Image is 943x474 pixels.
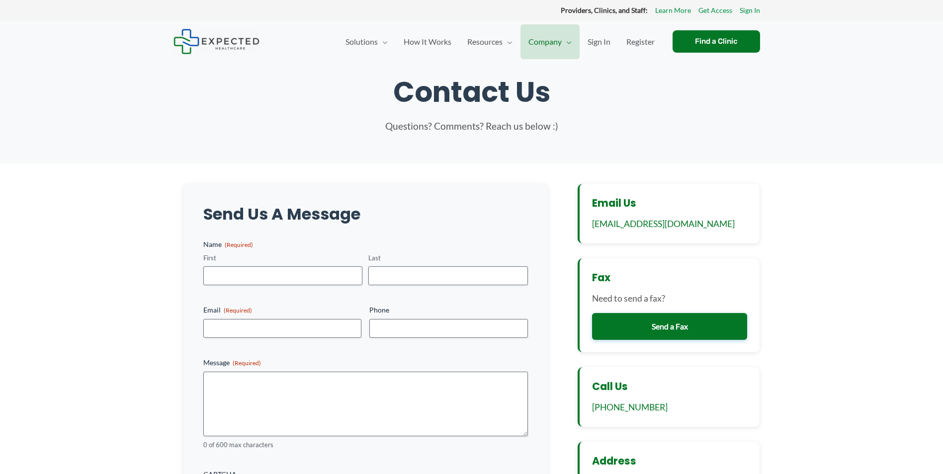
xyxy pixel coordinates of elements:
legend: Name [203,239,253,249]
p: Need to send a fax? [592,292,748,306]
span: Menu Toggle [503,24,513,59]
h3: Fax [592,271,748,284]
a: [EMAIL_ADDRESS][DOMAIN_NAME] [592,219,735,229]
h2: Send Us A Message [203,204,528,225]
nav: Primary Site Navigation [338,24,663,59]
a: Sign In [580,24,618,59]
span: (Required) [233,359,261,367]
a: Register [618,24,663,59]
span: Company [528,24,562,59]
h3: Call Us [592,380,748,393]
a: [PHONE_NUMBER] [592,402,668,412]
label: First [203,253,363,263]
a: Learn More [655,4,691,17]
a: CompanyMenu Toggle [520,24,580,59]
span: Sign In [588,24,610,59]
span: Resources [467,24,503,59]
span: Register [626,24,655,59]
a: How It Works [396,24,459,59]
label: Email [203,305,362,315]
span: Solutions [345,24,378,59]
a: Find a Clinic [673,30,760,53]
label: Message [203,358,528,368]
strong: Providers, Clinics, and Staff: [561,6,648,14]
div: 0 of 600 max characters [203,440,528,450]
h1: Contact Us [183,76,760,109]
h3: Address [592,454,748,468]
label: Last [368,253,528,263]
span: Menu Toggle [562,24,572,59]
a: Send a Fax [592,313,748,340]
a: SolutionsMenu Toggle [338,24,396,59]
span: (Required) [224,307,252,314]
img: Expected Healthcare Logo - side, dark font, small [173,29,259,54]
a: ResourcesMenu Toggle [459,24,520,59]
span: Menu Toggle [378,24,388,59]
span: (Required) [225,241,253,248]
h3: Email Us [592,196,748,210]
a: Get Access [698,4,732,17]
label: Phone [369,305,528,315]
span: How It Works [404,24,451,59]
a: Sign In [740,4,760,17]
p: Questions? Comments? Reach us below :) [323,119,621,134]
